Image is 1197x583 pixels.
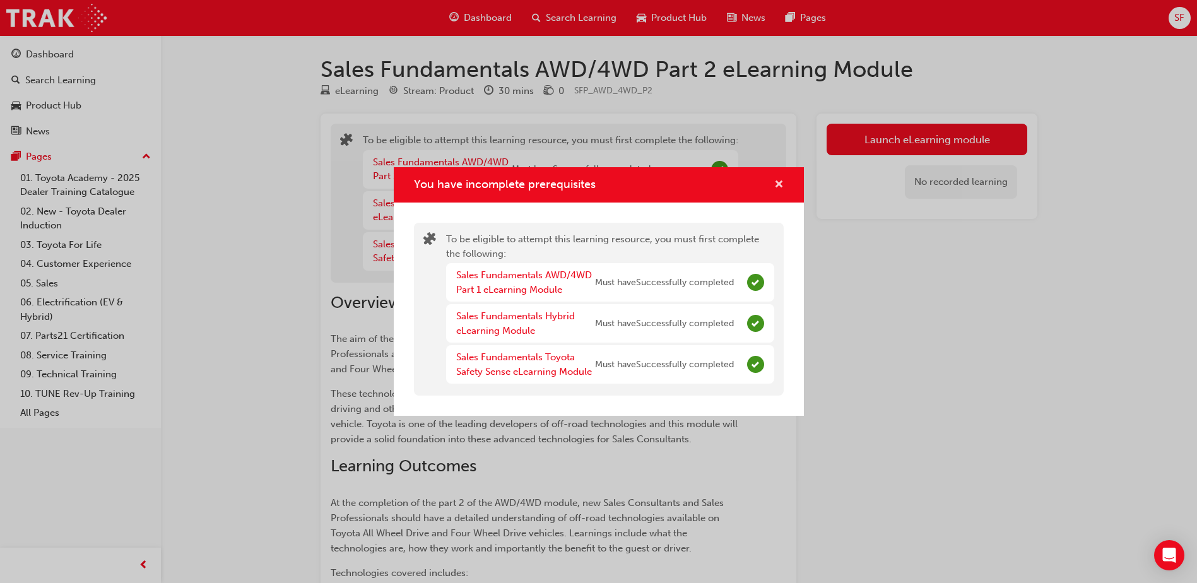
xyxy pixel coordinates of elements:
div: You have incomplete prerequisites [394,167,804,416]
span: You have incomplete prerequisites [414,177,596,191]
div: Open Intercom Messenger [1154,540,1184,570]
div: To be eligible to attempt this learning resource, you must first complete the following: [446,232,774,386]
button: cross-icon [774,177,784,193]
span: Must have Successfully completed [595,317,734,331]
a: Sales Fundamentals Toyota Safety Sense eLearning Module [456,351,592,377]
span: Complete [747,274,764,291]
span: Must have Successfully completed [595,358,734,372]
a: Sales Fundamentals AWD/4WD Part 1 eLearning Module [456,269,592,295]
a: Sales Fundamentals Hybrid eLearning Module [456,310,575,336]
span: cross-icon [774,180,784,191]
span: Complete [747,315,764,332]
span: Complete [747,356,764,373]
span: puzzle-icon [423,233,436,248]
span: Must have Successfully completed [595,276,734,290]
